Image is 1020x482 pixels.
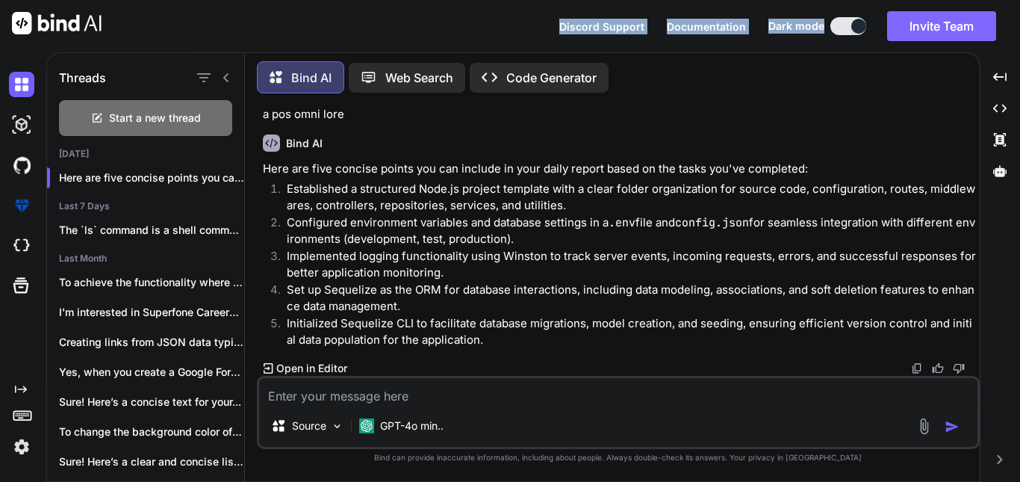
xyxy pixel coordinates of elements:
img: attachment [915,418,933,435]
span: Documentation [667,20,746,33]
button: Documentation [667,19,746,34]
p: Bind AI [291,69,332,87]
p: To achieve the functionality where you append... [59,275,244,290]
h6: Bind AI [286,136,323,151]
p: Code Generator [506,69,597,87]
button: Invite Team [887,11,996,41]
img: darkChat [9,72,34,97]
p: I'm interested in Superfone Careers because the... [59,305,244,320]
p: Configured environment variables and database settings in a file and for seamless integration wit... [287,214,977,248]
img: Bind AI [12,12,102,34]
p: To change the background color of the... [59,424,244,439]
img: Pick Models [331,420,343,433]
img: cloudideIcon [9,233,34,259]
p: The `ls` command is a shell command... [59,223,244,238]
p: Set up Sequelize as the ORM for database interactions, including data modeling, associations, and... [287,282,977,315]
p: Open in Editor [276,361,347,376]
code: config.json [675,215,749,230]
p: Initialized Sequelize CLI to facilitate database migrations, model creation, and seeding, ensurin... [287,315,977,349]
p: Sure! Here’s a clear and concise list... [59,454,244,469]
p: Yes, when you create a Google Form,... [59,365,244,380]
h2: [DATE] [47,148,244,160]
p: Implemented logging functionality using Winston to track server events, incoming requests, errors... [287,248,977,282]
p: Creating links from JSON data typically involves... [59,335,244,350]
img: copy [911,362,923,374]
h2: Last Month [47,253,244,265]
img: dislike [953,362,965,374]
img: GPT-4o mini [359,418,374,433]
img: icon [945,419,960,434]
p: GPT-4o min.. [380,418,444,433]
img: premium [9,193,34,218]
p: Sure! Here’s a concise text for your... [59,395,244,410]
p: Source [292,418,326,433]
button: Discord Support [559,19,644,34]
span: Start a new thread [109,111,201,126]
img: githubDark [9,152,34,178]
span: Dark mode [768,19,824,34]
p: Here are five concise points you can include in your daily report based on the tasks you've compl... [263,161,977,178]
code: .env [609,215,635,230]
img: darkAi-studio [9,112,34,138]
img: settings [9,434,34,460]
p: Bind can provide inaccurate information, including about people. Always double-check its answers.... [257,452,980,463]
h1: Threads [59,69,106,87]
img: like [932,362,944,374]
p: Established a structured Node.js project template with a clear folder organization for source cod... [287,181,977,214]
p: Web Search [385,69,453,87]
span: Discord Support [559,20,644,33]
p: Here are five concise points you can inc... [59,170,244,185]
h2: Last 7 Days [47,200,244,212]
